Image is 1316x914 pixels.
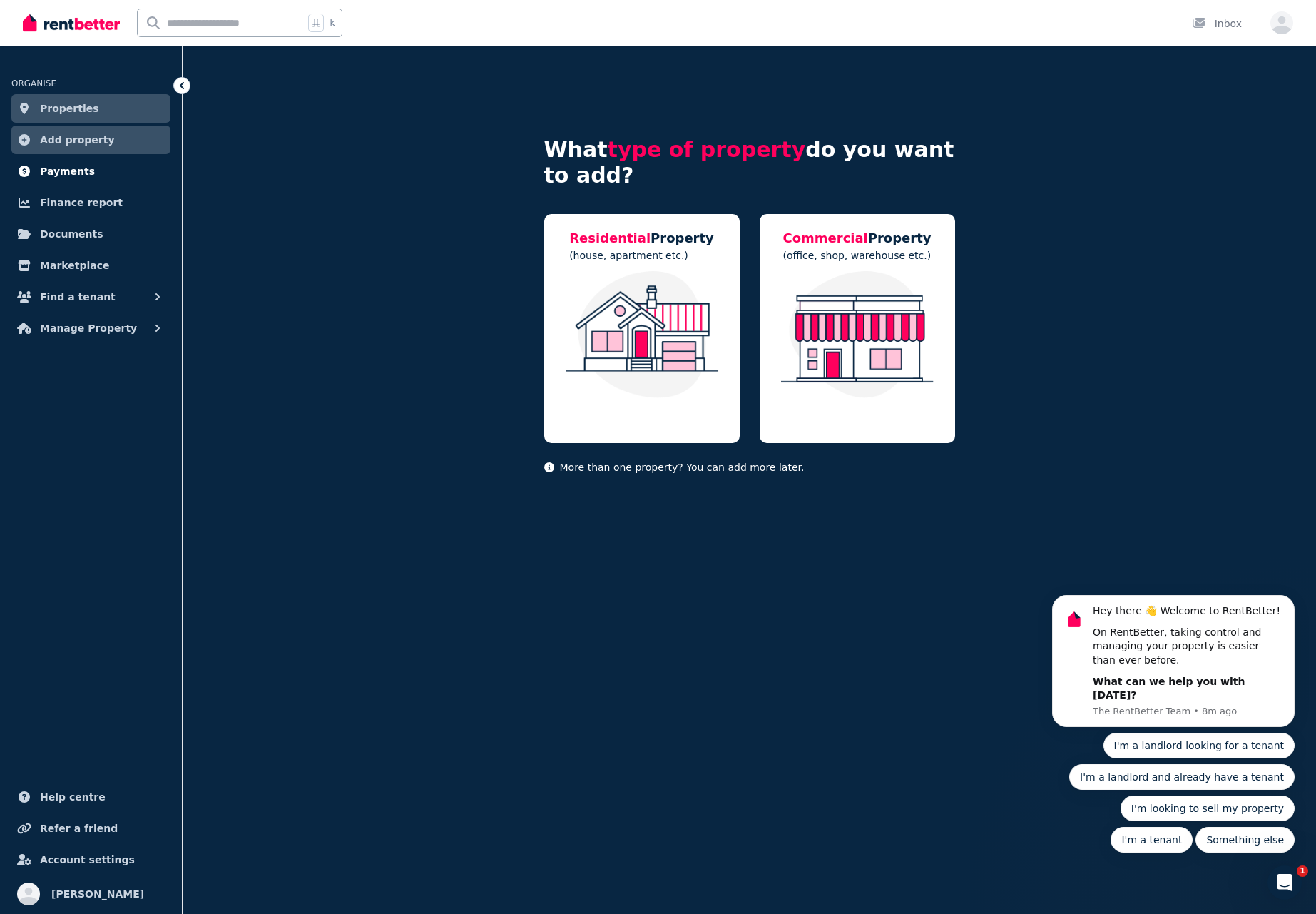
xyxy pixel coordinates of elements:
[51,885,144,903] span: [PERSON_NAME]
[40,288,116,305] span: Find a tenant
[608,137,806,162] span: type of property
[1267,865,1302,900] iframe: Intercom live chat
[782,228,931,248] h5: Property
[11,814,170,843] a: Refer a friend
[782,248,931,263] p: (office, shop, warehouse etc.)
[11,283,170,311] button: Find a tenant
[40,257,109,274] span: Marketplace
[40,851,135,868] span: Account settings
[23,12,120,34] img: RentBetter
[1192,16,1242,31] div: Inbox
[11,78,56,88] span: ORGANISE
[40,820,118,837] span: Refer a friend
[569,228,714,248] h5: Property
[11,251,170,280] a: Marketplace
[40,788,106,806] span: Help centre
[569,230,651,245] span: Residential
[774,271,941,398] img: Commercial Property
[11,126,170,154] a: Add property
[1297,865,1308,877] span: 1
[40,225,103,243] span: Documents
[330,17,335,29] span: k
[544,460,955,474] p: More than one property? You can add more later.
[40,194,123,211] span: Finance report
[11,220,170,248] a: Documents
[11,188,170,217] a: Finance report
[40,100,99,117] span: Properties
[11,157,170,186] a: Payments
[569,248,714,263] p: (house, apartment etc.)
[544,137,955,188] h4: What do you want to add?
[1031,470,1316,875] iframe: Intercom notifications message
[11,314,170,342] button: Manage Property
[40,131,115,148] span: Add property
[782,230,867,245] span: Commercial
[11,846,170,874] a: Account settings
[558,271,725,398] img: Residential Property
[11,94,170,123] a: Properties
[40,320,137,337] span: Manage Property
[40,163,95,180] span: Payments
[11,783,170,811] a: Help centre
